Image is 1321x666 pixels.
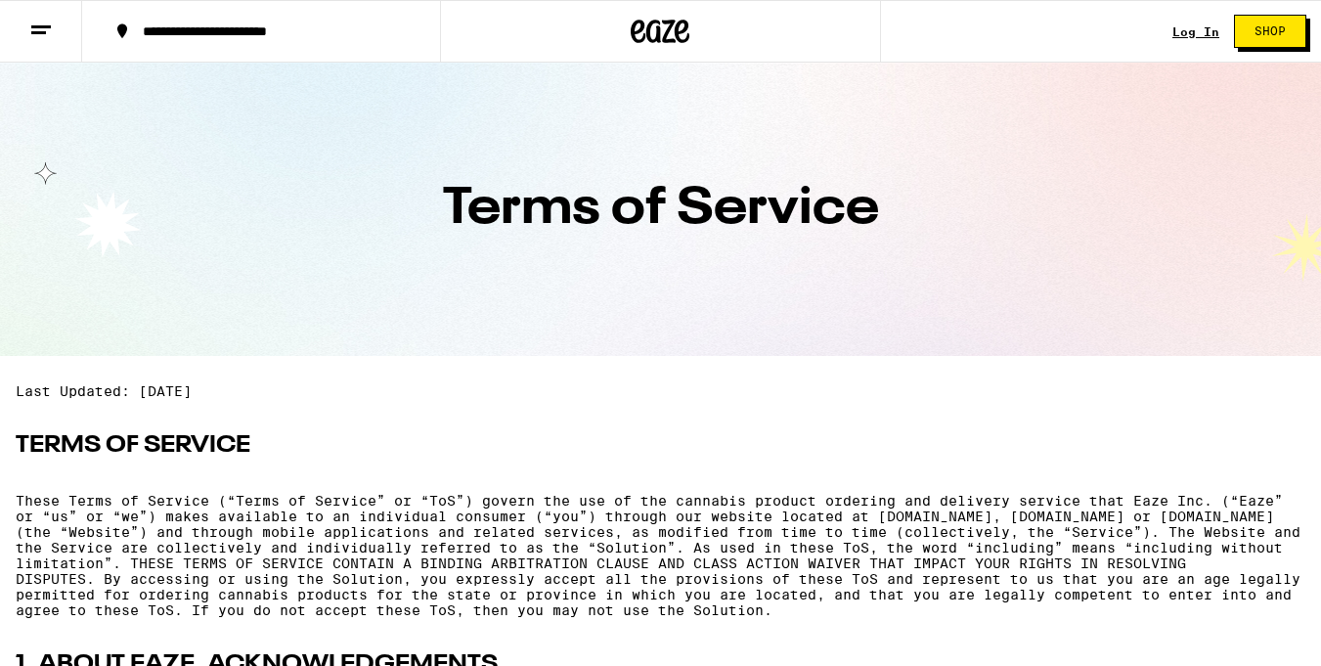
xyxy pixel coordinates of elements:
[16,430,1305,462] h2: TERMS OF SERVICE
[1234,15,1306,48] button: Shop
[1219,15,1321,48] a: Shop
[1172,25,1219,38] a: Log In
[16,493,1305,618] p: These Terms of Service (“Terms of Service” or “ToS”) govern the use of the cannabis product order...
[1255,25,1286,37] span: Shop
[16,383,1305,399] p: Last Updated: [DATE]
[29,184,1292,235] h1: Terms of Service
